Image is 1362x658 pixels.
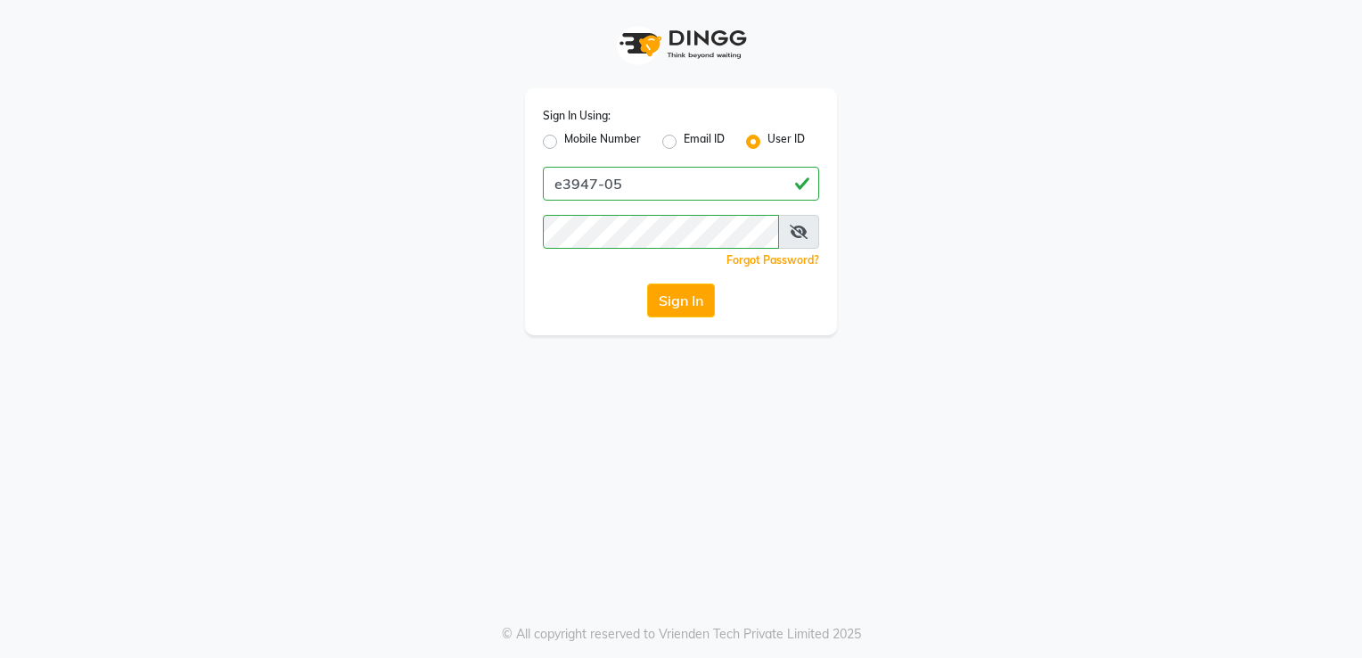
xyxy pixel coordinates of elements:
input: Username [543,167,819,201]
label: User ID [767,131,805,152]
img: logo1.svg [610,18,752,70]
label: Email ID [684,131,725,152]
label: Sign In Using: [543,108,611,124]
button: Sign In [647,284,715,317]
label: Mobile Number [564,131,641,152]
a: Forgot Password? [726,253,819,267]
input: Username [543,215,779,249]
